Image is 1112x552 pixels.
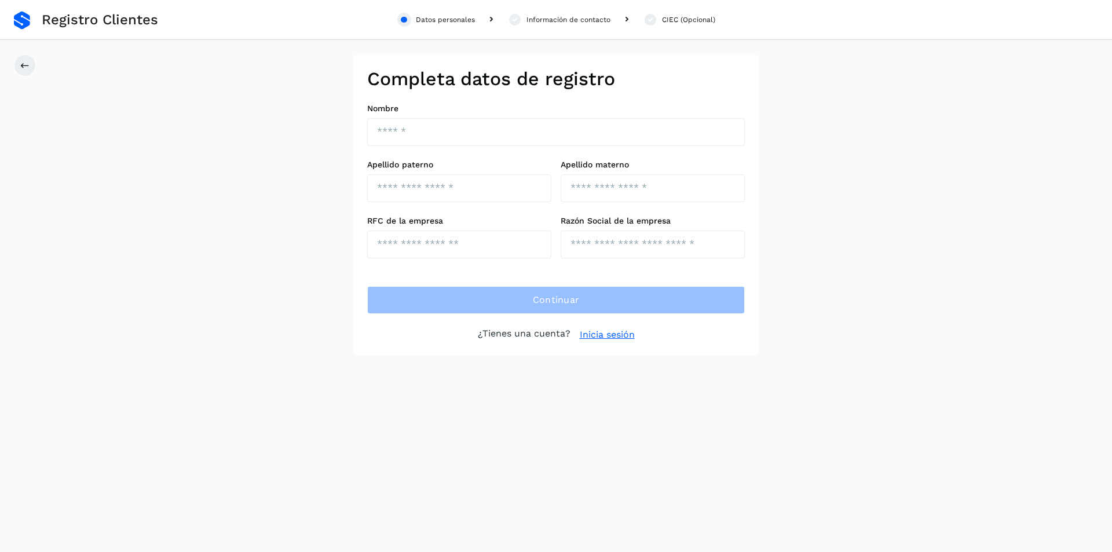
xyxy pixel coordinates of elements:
a: Inicia sesión [580,328,635,342]
label: Apellido materno [561,160,745,170]
label: Apellido paterno [367,160,551,170]
span: Continuar [533,294,580,306]
h2: Completa datos de registro [367,68,745,90]
span: Registro Clientes [42,12,158,28]
div: CIEC (Opcional) [662,14,715,25]
div: Información de contacto [526,14,610,25]
p: ¿Tienes una cuenta? [478,328,570,342]
div: Datos personales [416,14,475,25]
label: Nombre [367,104,745,114]
label: RFC de la empresa [367,216,551,226]
button: Continuar [367,286,745,314]
label: Razón Social de la empresa [561,216,745,226]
